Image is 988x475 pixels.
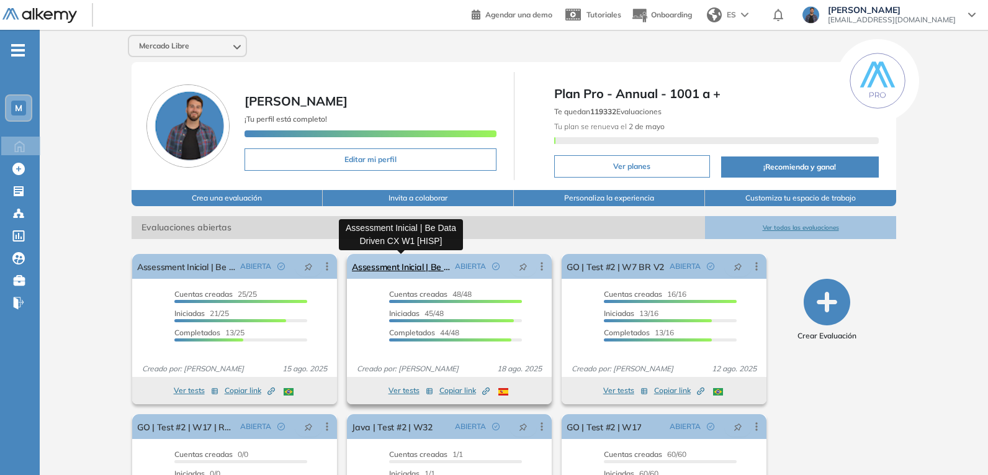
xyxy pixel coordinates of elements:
[567,414,641,439] a: GO | Test #2 | W17
[240,261,271,272] span: ABIERTA
[554,107,662,116] span: Te quedan Evaluaciones
[132,216,705,239] span: Evaluaciones abiertas
[554,84,879,103] span: Plan Pro - Annual - 1001 a +
[519,422,528,432] span: pushpin
[707,363,761,374] span: 12 ago. 2025
[339,219,463,250] div: Assessment Inicial | Be Data Driven CX W1 [HISP]
[304,422,313,432] span: pushpin
[174,450,248,459] span: 0/0
[631,2,692,29] button: Onboarding
[174,328,245,337] span: 13/25
[137,414,235,439] a: GO | Test #2 | W17 | Recuperatorio
[323,190,514,206] button: Invita a colaborar
[132,190,323,206] button: Crea una evaluación
[492,423,500,430] span: check-circle
[174,309,205,318] span: Iniciadas
[277,363,332,374] span: 15 ago. 2025
[277,423,285,430] span: check-circle
[389,450,447,459] span: Cuentas creadas
[2,8,77,24] img: Logo
[389,289,472,299] span: 48/48
[828,15,956,25] span: [EMAIL_ADDRESS][DOMAIN_NAME]
[797,330,856,342] span: Crear Evaluación
[146,84,230,168] img: Foto de perfil
[245,93,348,109] span: [PERSON_NAME]
[670,261,701,272] span: ABIERTA
[284,388,294,396] img: BRA
[741,12,748,17] img: arrow
[604,450,686,459] span: 60/60
[519,261,528,271] span: pushpin
[439,385,490,396] span: Copiar link
[654,385,704,396] span: Copiar link
[245,114,327,124] span: ¡Tu perfil está completo!
[389,289,447,299] span: Cuentas creadas
[654,383,704,398] button: Copiar link
[389,309,420,318] span: Iniciadas
[627,122,665,131] b: 2 de mayo
[245,148,496,171] button: Editar mi perfil
[389,328,435,337] span: Completados
[586,10,621,19] span: Tutoriales
[713,388,723,396] img: BRA
[604,328,650,337] span: Completados
[724,256,752,276] button: pushpin
[15,103,22,113] span: M
[492,363,547,374] span: 18 ago. 2025
[439,383,490,398] button: Copiar link
[225,385,275,396] span: Copiar link
[277,263,285,270] span: check-circle
[590,107,616,116] b: 119332
[724,417,752,437] button: pushpin
[670,421,701,432] span: ABIERTA
[240,421,271,432] span: ABIERTA
[705,190,896,206] button: Customiza tu espacio de trabajo
[455,421,486,432] span: ABIERTA
[485,10,552,19] span: Agendar una demo
[304,261,313,271] span: pushpin
[707,7,722,22] img: world
[604,289,662,299] span: Cuentas creadas
[707,263,714,270] span: check-circle
[604,289,686,299] span: 16/16
[295,256,322,276] button: pushpin
[567,363,678,374] span: Creado por: [PERSON_NAME]
[174,383,218,398] button: Ver tests
[389,309,444,318] span: 45/48
[174,289,233,299] span: Cuentas creadas
[797,279,856,342] button: Crear Evaluación
[828,5,956,15] span: [PERSON_NAME]
[388,383,433,398] button: Ver tests
[352,363,464,374] span: Creado por: [PERSON_NAME]
[554,155,710,178] button: Ver planes
[727,9,736,20] span: ES
[225,383,275,398] button: Copiar link
[567,254,664,279] a: GO | Test #2 | W7 BR V2
[734,261,742,271] span: pushpin
[137,254,235,279] a: Assessment Inicial | Be Data Driven CX W1 [PORT]
[514,190,705,206] button: Personaliza la experiencia
[604,309,634,318] span: Iniciadas
[492,263,500,270] span: check-circle
[137,363,249,374] span: Creado por: [PERSON_NAME]
[554,122,665,131] span: Tu plan se renueva el
[721,156,879,178] button: ¡Recomienda y gana!
[295,417,322,437] button: pushpin
[174,328,220,337] span: Completados
[603,383,648,398] button: Ver tests
[705,216,896,239] button: Ver todas las evaluaciones
[139,41,189,51] span: Mercado Libre
[510,256,537,276] button: pushpin
[604,328,674,337] span: 13/16
[510,417,537,437] button: pushpin
[604,450,662,459] span: Cuentas creadas
[651,10,692,19] span: Onboarding
[389,450,463,459] span: 1/1
[352,414,433,439] a: Java | Test #2 | W32
[734,422,742,432] span: pushpin
[174,450,233,459] span: Cuentas creadas
[707,423,714,430] span: check-circle
[455,261,486,272] span: ABIERTA
[174,309,229,318] span: 21/25
[11,49,25,52] i: -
